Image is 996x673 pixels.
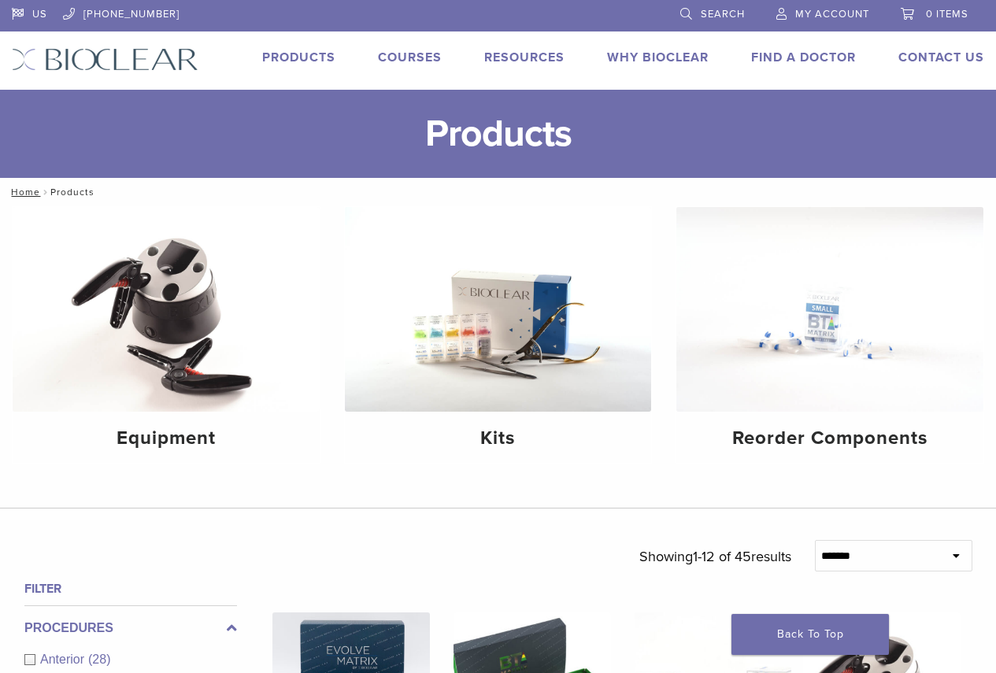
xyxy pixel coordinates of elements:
a: Back To Top [731,614,889,655]
h4: Equipment [25,424,307,453]
img: Kits [345,207,652,412]
span: 1-12 of 45 [693,548,751,565]
span: 0 items [926,8,968,20]
a: Products [262,50,335,65]
a: Kits [345,207,652,463]
h4: Reorder Components [689,424,971,453]
img: Equipment [13,207,320,412]
span: / [40,188,50,196]
a: Equipment [13,207,320,463]
a: Reorder Components [676,207,983,463]
img: Bioclear [12,48,198,71]
a: Why Bioclear [607,50,709,65]
label: Procedures [24,619,237,638]
h4: Filter [24,579,237,598]
span: My Account [795,8,869,20]
p: Showing results [639,540,791,573]
a: Resources [484,50,565,65]
span: Anterior [40,653,88,666]
a: Contact Us [898,50,984,65]
span: Search [701,8,745,20]
a: Courses [378,50,442,65]
span: (28) [88,653,110,666]
img: Reorder Components [676,207,983,412]
h4: Kits [357,424,639,453]
a: Home [6,187,40,198]
a: Find A Doctor [751,50,856,65]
